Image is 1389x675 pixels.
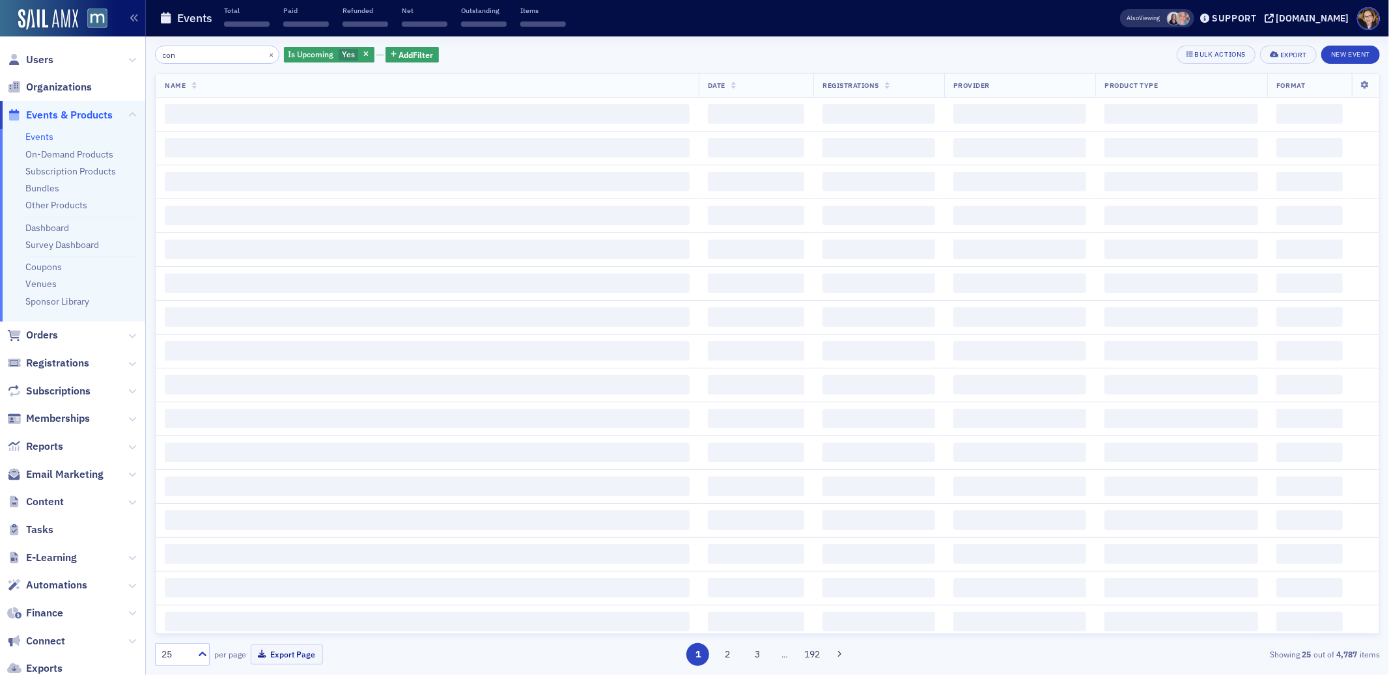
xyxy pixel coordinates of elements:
[1276,578,1343,598] span: ‌
[461,6,507,15] p: Outstanding
[78,8,107,31] a: View Homepage
[953,578,1086,598] span: ‌
[26,108,113,122] span: Events & Products
[165,612,690,631] span: ‌
[953,612,1086,631] span: ‌
[708,104,804,124] span: ‌
[1260,46,1317,64] button: Export
[822,81,879,90] span: Registrations
[165,104,690,124] span: ‌
[155,46,279,64] input: Search…
[7,606,63,620] a: Finance
[214,648,246,660] label: per page
[224,21,270,27] span: ‌
[1104,510,1258,530] span: ‌
[822,341,935,361] span: ‌
[953,81,990,90] span: Provider
[1104,206,1258,225] span: ‌
[1104,81,1158,90] span: Product Type
[1127,14,1160,23] span: Viewing
[822,476,935,496] span: ‌
[283,21,329,27] span: ‌
[822,612,935,631] span: ‌
[1300,648,1313,660] strong: 25
[7,108,113,122] a: Events & Products
[26,80,92,94] span: Organizations
[822,307,935,327] span: ‌
[165,307,690,327] span: ‌
[1104,307,1258,327] span: ‌
[1276,81,1305,90] span: Format
[26,328,58,342] span: Orders
[686,643,709,666] button: 1
[1276,138,1343,158] span: ‌
[708,273,804,293] span: ‌
[165,544,690,564] span: ‌
[26,53,53,67] span: Users
[708,409,804,428] span: ‌
[165,476,690,496] span: ‌
[26,523,53,537] span: Tasks
[953,510,1086,530] span: ‌
[26,467,104,482] span: Email Marketing
[708,544,804,564] span: ‌
[26,551,77,565] span: E-Learning
[165,409,690,428] span: ‌
[25,165,116,177] a: Subscription Products
[822,578,935,598] span: ‌
[1276,307,1343,327] span: ‌
[1321,46,1380,64] button: New Event
[1104,273,1258,293] span: ‌
[1276,341,1343,361] span: ‌
[7,384,91,398] a: Subscriptions
[1276,476,1343,496] span: ‌
[708,81,725,90] span: Date
[746,643,768,666] button: 3
[822,104,935,124] span: ‌
[18,9,78,30] img: SailAMX
[7,328,58,342] a: Orders
[165,172,690,191] span: ‌
[165,138,690,158] span: ‌
[953,172,1086,191] span: ‌
[26,606,63,620] span: Finance
[7,53,53,67] a: Users
[953,307,1086,327] span: ‌
[953,138,1086,158] span: ‌
[1357,7,1380,30] span: Profile
[1195,51,1246,58] div: Bulk Actions
[708,510,804,530] span: ‌
[708,443,804,462] span: ‌
[1104,104,1258,124] span: ‌
[1265,14,1354,23] button: [DOMAIN_NAME]
[822,273,935,293] span: ‌
[251,644,323,665] button: Export Page
[283,6,329,15] p: Paid
[1276,172,1343,191] span: ‌
[87,8,107,29] img: SailAMX
[26,411,90,426] span: Memberships
[1104,172,1258,191] span: ‌
[25,261,62,273] a: Coupons
[7,80,92,94] a: Organizations
[25,199,87,211] a: Other Products
[822,375,935,394] span: ‌
[822,172,935,191] span: ‌
[1104,443,1258,462] span: ‌
[165,81,186,90] span: Name
[343,6,388,15] p: Refunded
[953,375,1086,394] span: ‌
[284,47,374,63] div: Yes
[708,172,804,191] span: ‌
[1104,409,1258,428] span: ‌
[708,206,804,225] span: ‌
[25,278,57,290] a: Venues
[708,578,804,598] span: ‌
[1177,46,1256,64] button: Bulk Actions
[1167,12,1181,25] span: Kelly Brown
[981,648,1380,660] div: Showing out of items
[224,6,270,15] p: Total
[386,47,439,63] button: AddFilter
[26,356,89,370] span: Registrations
[953,273,1086,293] span: ‌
